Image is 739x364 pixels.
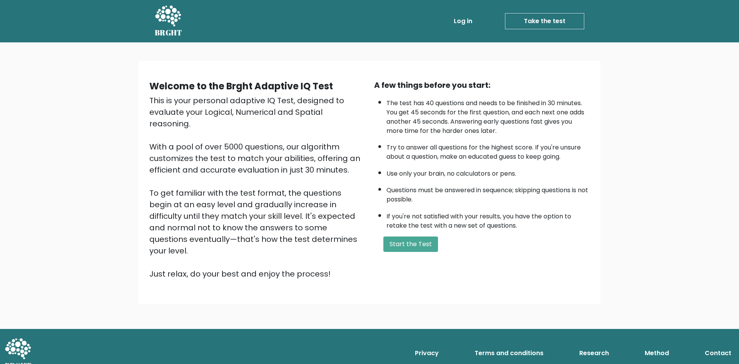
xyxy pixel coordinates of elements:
[702,346,734,361] a: Contact
[383,237,438,252] button: Start the Test
[505,13,584,29] a: Take the test
[386,165,590,178] li: Use only your brain, no calculators or pens.
[576,346,612,361] a: Research
[386,182,590,204] li: Questions must be answered in sequence; skipping questions is not possible.
[374,79,590,91] div: A few things before you start:
[386,95,590,136] li: The test has 40 questions and needs to be finished in 30 minutes. You get 45 seconds for the firs...
[155,3,182,39] a: BRGHT
[642,346,672,361] a: Method
[149,80,333,92] b: Welcome to the Brght Adaptive IQ Test
[149,95,365,280] div: This is your personal adaptive IQ Test, designed to evaluate your Logical, Numerical and Spatial ...
[451,13,475,29] a: Log in
[155,28,182,37] h5: BRGHT
[386,208,590,230] li: If you're not satisfied with your results, you have the option to retake the test with a new set ...
[412,346,442,361] a: Privacy
[471,346,547,361] a: Terms and conditions
[386,139,590,161] li: Try to answer all questions for the highest score. If you're unsure about a question, make an edu...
